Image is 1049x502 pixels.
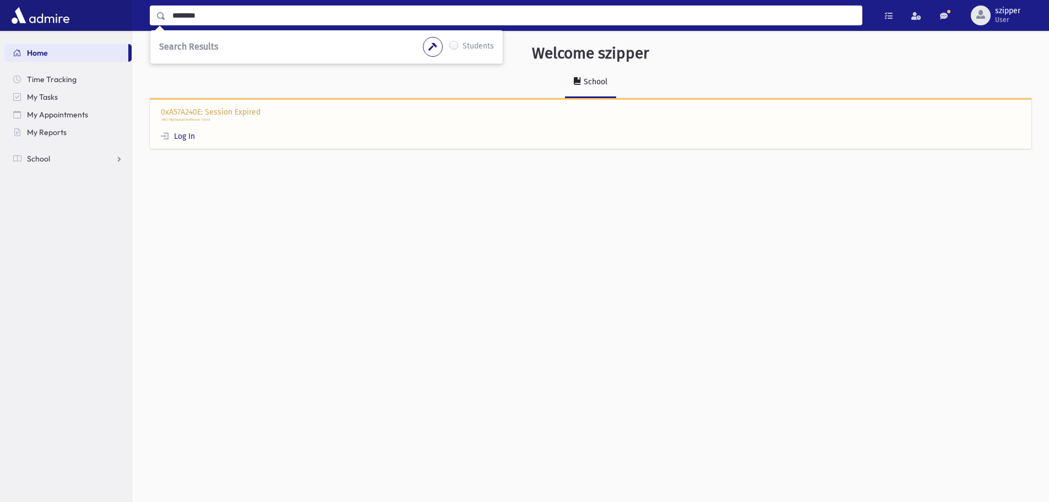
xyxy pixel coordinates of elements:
[4,88,132,106] a: My Tasks
[995,15,1020,24] span: User
[27,48,48,58] span: Home
[27,154,50,164] span: School
[27,74,77,84] span: Time Tracking
[463,40,494,53] label: Students
[581,77,607,87] div: School
[159,41,218,52] span: Search Results
[27,92,58,102] span: My Tasks
[27,127,67,137] span: My Reports
[9,4,72,26] img: AdmirePro
[4,150,132,168] a: School
[565,67,616,98] a: School
[4,106,132,123] a: My Appointments
[4,123,132,141] a: My Reports
[161,132,195,141] a: Log In
[532,44,649,63] h3: Welcome szipper
[166,6,862,25] input: Search
[150,98,1031,149] div: 0xA57A240E: Session Expired
[27,110,88,120] span: My Appointments
[995,7,1020,15] span: szipper
[4,71,132,88] a: Time Tracking
[161,118,1020,122] p: /WGT/WgtDisplayIndex?Module=School
[4,44,128,62] a: Home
